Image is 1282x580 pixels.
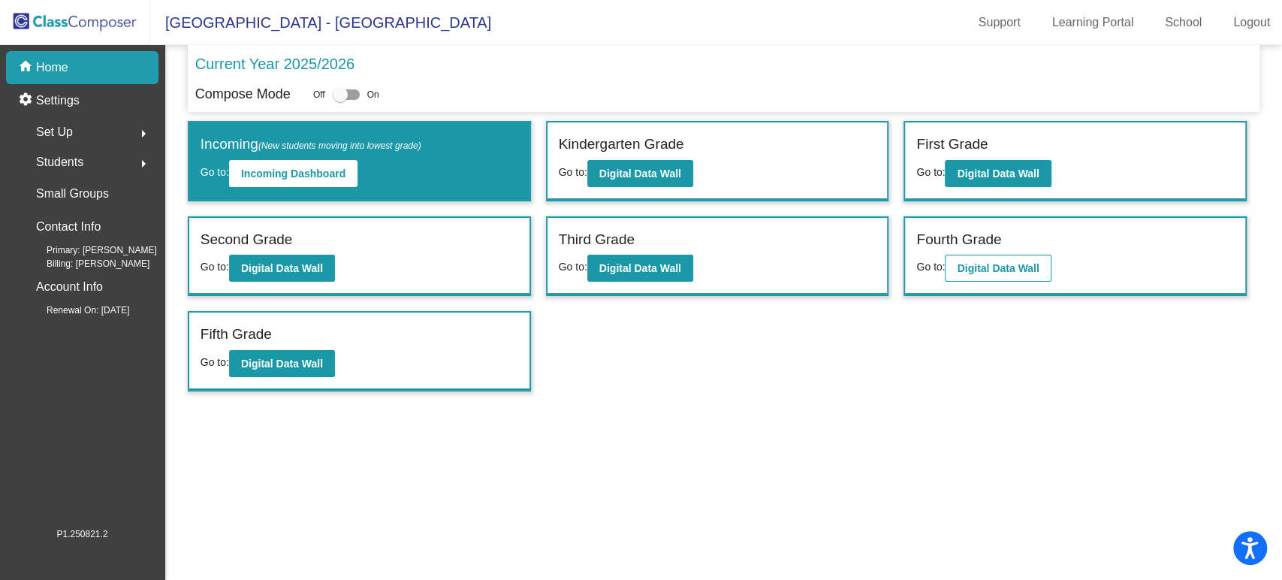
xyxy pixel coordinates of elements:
[195,84,291,104] p: Compose Mode
[201,356,229,368] span: Go to:
[1153,11,1214,35] a: School
[36,183,109,204] p: Small Groups
[23,257,149,270] span: Billing: [PERSON_NAME]
[134,155,152,173] mat-icon: arrow_right
[258,140,421,151] span: (New students moving into lowest grade)
[587,160,693,187] button: Digital Data Wall
[150,11,491,35] span: [GEOGRAPHIC_DATA] - [GEOGRAPHIC_DATA]
[201,166,229,178] span: Go to:
[36,122,73,143] span: Set Up
[241,358,323,370] b: Digital Data Wall
[23,243,157,257] span: Primary: [PERSON_NAME]
[195,53,354,75] p: Current Year 2025/2026
[229,160,357,187] button: Incoming Dashboard
[945,160,1051,187] button: Digital Data Wall
[36,276,103,298] p: Account Info
[201,324,272,346] label: Fifth Grade
[916,261,945,273] span: Go to:
[1221,11,1282,35] a: Logout
[1040,11,1146,35] a: Learning Portal
[241,168,345,180] b: Incoming Dashboard
[957,168,1039,180] b: Digital Data Wall
[36,216,101,237] p: Contact Info
[599,168,681,180] b: Digital Data Wall
[36,59,68,77] p: Home
[916,166,945,178] span: Go to:
[916,134,988,156] label: First Grade
[201,134,421,156] label: Incoming
[36,152,83,173] span: Students
[201,261,229,273] span: Go to:
[559,166,587,178] span: Go to:
[967,11,1033,35] a: Support
[201,229,293,251] label: Second Grade
[599,262,681,274] b: Digital Data Wall
[587,255,693,282] button: Digital Data Wall
[18,92,36,110] mat-icon: settings
[36,92,80,110] p: Settings
[916,229,1001,251] label: Fourth Grade
[559,261,587,273] span: Go to:
[134,125,152,143] mat-icon: arrow_right
[23,304,129,317] span: Renewal On: [DATE]
[229,350,335,377] button: Digital Data Wall
[559,134,684,156] label: Kindergarten Grade
[957,262,1039,274] b: Digital Data Wall
[367,88,379,101] span: On
[313,88,325,101] span: Off
[241,262,323,274] b: Digital Data Wall
[229,255,335,282] button: Digital Data Wall
[18,59,36,77] mat-icon: home
[945,255,1051,282] button: Digital Data Wall
[559,229,635,251] label: Third Grade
